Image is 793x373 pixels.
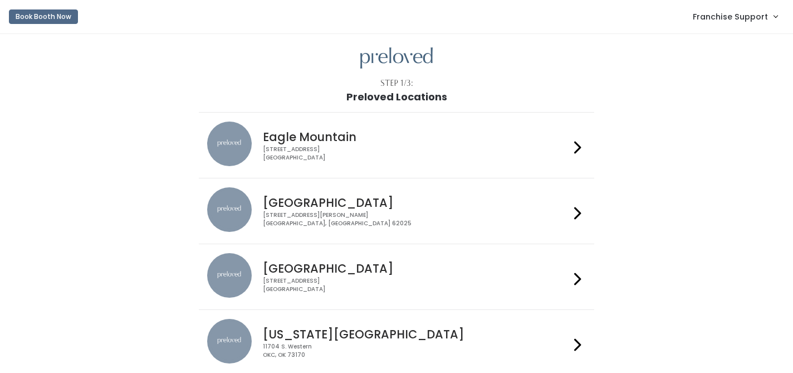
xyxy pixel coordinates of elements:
a: Franchise Support [682,4,789,28]
div: [STREET_ADDRESS] [GEOGRAPHIC_DATA] [263,277,569,293]
img: preloved location [207,187,252,232]
h4: Eagle Mountain [263,130,569,143]
a: preloved location [GEOGRAPHIC_DATA] [STREET_ADDRESS][PERSON_NAME][GEOGRAPHIC_DATA], [GEOGRAPHIC_D... [207,187,585,235]
button: Book Booth Now [9,9,78,24]
a: preloved location [US_STATE][GEOGRAPHIC_DATA] 11704 S. WesternOKC, OK 73170 [207,319,585,366]
img: preloved logo [360,47,433,69]
h4: [GEOGRAPHIC_DATA] [263,262,569,275]
span: Franchise Support [693,11,768,23]
img: preloved location [207,253,252,298]
a: preloved location [GEOGRAPHIC_DATA] [STREET_ADDRESS][GEOGRAPHIC_DATA] [207,253,585,301]
h4: [GEOGRAPHIC_DATA] [263,196,569,209]
div: [STREET_ADDRESS][PERSON_NAME] [GEOGRAPHIC_DATA], [GEOGRAPHIC_DATA] 62025 [263,211,569,227]
img: preloved location [207,319,252,364]
div: [STREET_ADDRESS] [GEOGRAPHIC_DATA] [263,146,569,162]
h1: Preloved Locations [346,91,447,103]
div: Step 1/3: [380,77,413,89]
h4: [US_STATE][GEOGRAPHIC_DATA] [263,328,569,341]
a: preloved location Eagle Mountain [STREET_ADDRESS][GEOGRAPHIC_DATA] [207,122,585,169]
img: preloved location [207,122,252,166]
div: 11704 S. Western OKC, OK 73170 [263,343,569,359]
a: Book Booth Now [9,4,78,29]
